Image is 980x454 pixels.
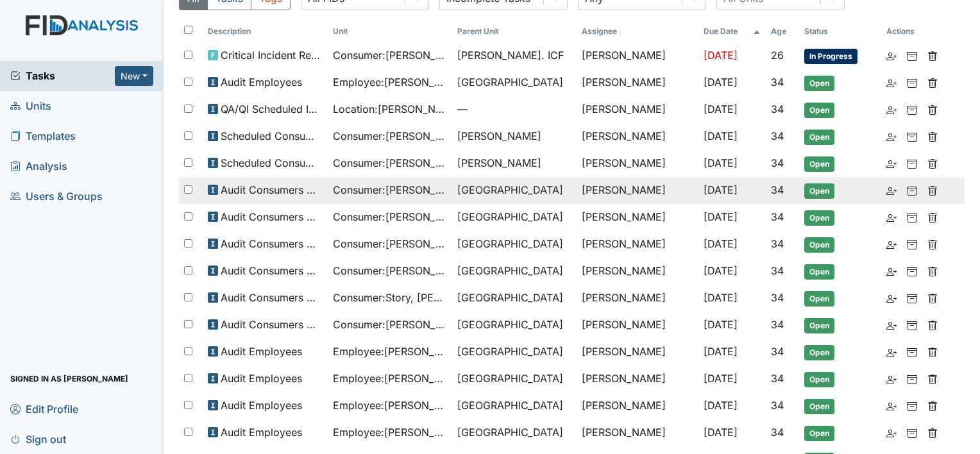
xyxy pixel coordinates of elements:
span: 34 [771,76,784,88]
span: Audit Employees [221,425,302,440]
a: Delete [927,74,938,90]
a: Delete [927,317,938,332]
span: Employee : [PERSON_NAME] [333,371,447,386]
td: [PERSON_NAME] [577,123,698,150]
span: Audit Consumers Charts [221,236,322,251]
a: Archive [907,398,917,413]
span: Consumer : [PERSON_NAME] [333,236,447,251]
a: Delete [927,128,938,144]
span: Units [10,96,51,116]
a: Delete [927,290,938,305]
span: [GEOGRAPHIC_DATA] [457,182,563,198]
span: Audit Consumers Charts [221,290,322,305]
a: Delete [927,344,938,359]
span: 34 [771,103,784,115]
span: Templates [10,126,76,146]
span: Tasks [10,68,115,83]
span: Critical Incident Report [221,47,322,63]
span: Audit Consumers Charts [221,317,322,332]
a: Delete [927,101,938,117]
span: [DATE] [704,372,738,385]
td: [PERSON_NAME] [577,96,698,123]
a: Archive [907,74,917,90]
span: Sign out [10,429,66,449]
span: Open [804,210,834,226]
span: 26 [771,49,784,62]
span: — [457,101,571,117]
a: Archive [907,209,917,224]
a: Archive [907,182,917,198]
th: Toggle SortBy [452,21,577,42]
td: [PERSON_NAME] [577,177,698,204]
span: Employee : [PERSON_NAME] [333,425,447,440]
span: [GEOGRAPHIC_DATA] [457,263,563,278]
span: Audit Employees [221,344,302,359]
span: Users & Groups [10,187,103,206]
span: Consumer : [PERSON_NAME] [333,209,447,224]
span: [GEOGRAPHIC_DATA] [457,371,563,386]
span: 34 [771,372,784,385]
span: Open [804,372,834,387]
a: Archive [907,317,917,332]
span: Open [804,426,834,441]
span: [GEOGRAPHIC_DATA] [457,290,563,305]
span: Open [804,264,834,280]
td: [PERSON_NAME] [577,366,698,392]
a: Archive [907,236,917,251]
td: [PERSON_NAME] [577,312,698,339]
span: [DATE] [704,103,738,115]
span: [PERSON_NAME]. ICF [457,47,564,63]
td: [PERSON_NAME] [577,285,698,312]
span: [DATE] [704,210,738,223]
span: Open [804,399,834,414]
span: [PERSON_NAME] [457,128,541,144]
span: [DATE] [704,76,738,88]
span: 34 [771,183,784,196]
span: Audit Employees [221,74,302,90]
span: Audit Consumers Charts [221,182,322,198]
td: [PERSON_NAME] [577,419,698,446]
td: [PERSON_NAME] [577,339,698,366]
span: [DATE] [704,399,738,412]
span: Consumer : [PERSON_NAME] [333,47,447,63]
span: Employee : [PERSON_NAME] [333,74,447,90]
span: [DATE] [704,426,738,439]
span: Open [804,103,834,118]
td: [PERSON_NAME] [577,69,698,96]
span: Scheduled Consumer Chart Review [221,155,322,171]
span: Scheduled Consumer Chart Review [221,128,322,144]
a: Delete [927,182,938,198]
span: 34 [771,318,784,331]
span: QA/QI Scheduled Inspection [221,101,322,117]
th: Toggle SortBy [328,21,452,42]
a: Archive [907,344,917,359]
span: Consumer : [PERSON_NAME] [333,317,447,332]
button: New [115,66,153,86]
a: Delete [927,47,938,63]
span: Consumer : [PERSON_NAME] [333,155,447,171]
span: [DATE] [704,183,738,196]
a: Delete [927,155,938,171]
td: [PERSON_NAME] [577,231,698,258]
span: Employee : [PERSON_NAME] [333,344,447,359]
td: [PERSON_NAME] [577,392,698,419]
td: [PERSON_NAME] [577,150,698,177]
a: Delete [927,371,938,386]
a: Archive [907,263,917,278]
span: [DATE] [704,318,738,331]
span: Audit Consumers Charts [221,263,322,278]
span: Open [804,76,834,91]
a: Archive [907,128,917,144]
span: Open [804,345,834,360]
span: 34 [771,237,784,250]
a: Delete [927,236,938,251]
span: Location : [PERSON_NAME] [333,101,447,117]
span: [GEOGRAPHIC_DATA] [457,209,563,224]
input: Toggle All Rows Selected [184,26,192,34]
span: Consumer : [PERSON_NAME] [333,182,447,198]
span: 34 [771,399,784,412]
span: [DATE] [704,49,738,62]
th: Toggle SortBy [698,21,766,42]
span: [PERSON_NAME] [457,155,541,171]
th: Toggle SortBy [203,21,327,42]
